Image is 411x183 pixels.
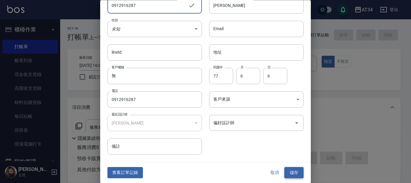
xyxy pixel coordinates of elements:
[265,167,284,178] button: 取消
[112,112,127,117] label: 最近設計師
[112,27,120,31] em: 未知
[107,115,202,131] div: [PERSON_NAME]
[284,167,304,178] button: 儲存
[292,118,301,128] button: Open
[213,65,223,70] label: 民國年
[267,65,270,70] label: 日
[107,167,143,178] button: 查看訂單記錄
[112,18,118,23] label: 性別
[112,89,118,93] label: 電話
[112,65,124,70] label: 客戶暱稱
[240,65,243,70] label: 月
